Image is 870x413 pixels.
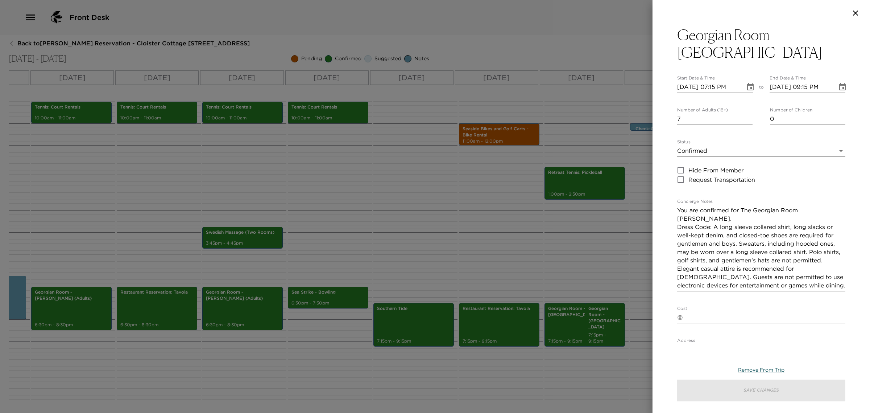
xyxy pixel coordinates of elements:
label: Concierge Notes [677,199,713,205]
input: MM/DD/YYYY hh:mm aa [677,81,740,93]
button: Georgian Room - [GEOGRAPHIC_DATA] [677,26,845,61]
label: Status [677,139,691,145]
button: Choose date, selected date is Sep 16, 2025 [835,80,850,94]
textarea: You are confirmed for The Georgian Room [PERSON_NAME]. Dress Code: A long sleeve collared shirt, ... [677,206,845,290]
input: MM/DD/YYYY hh:mm aa [770,81,833,93]
label: Number of Children [770,107,812,113]
div: Confirmed [677,145,845,157]
span: to [759,84,764,93]
span: Hide From Member [688,166,743,175]
label: Address [677,338,695,344]
label: Start Date & Time [677,75,715,81]
label: Cost [677,306,687,312]
label: End Date & Time [770,75,806,81]
label: Number of Adults (18+) [677,107,728,113]
button: Remove From Trip [738,367,784,374]
span: Request Transportation [688,175,755,184]
span: Remove From Trip [738,367,784,373]
button: Choose date, selected date is Sep 16, 2025 [743,80,758,94]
